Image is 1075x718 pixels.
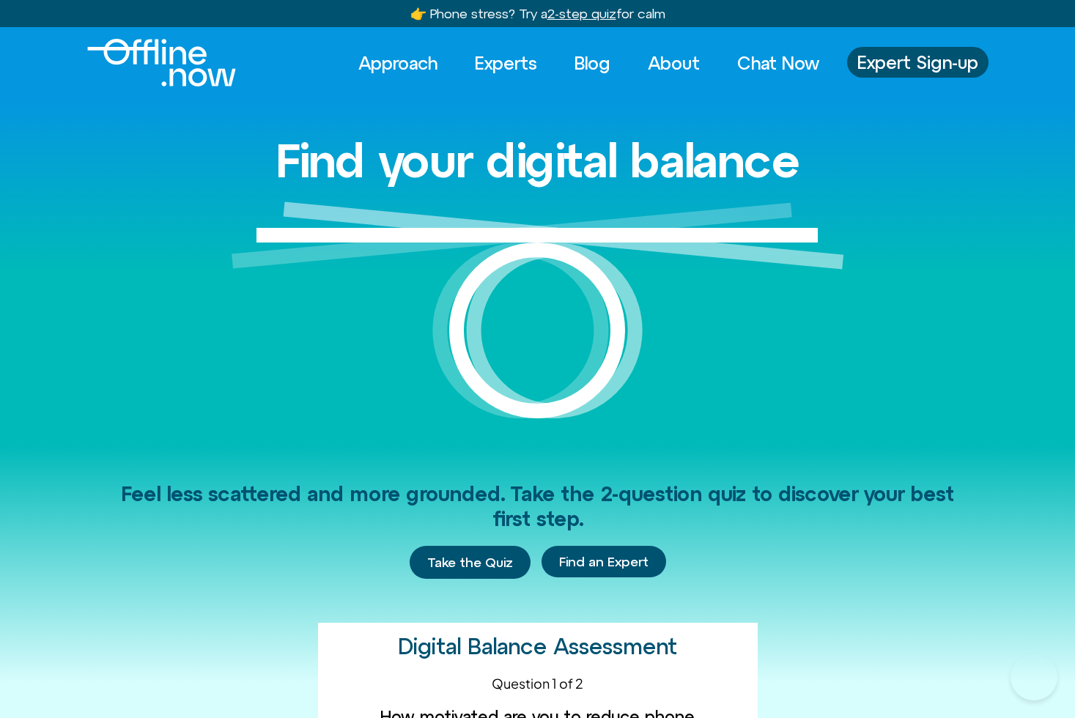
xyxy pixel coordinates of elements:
[561,47,624,79] a: Blog
[87,39,236,86] img: offline.now
[462,47,550,79] a: Experts
[398,634,677,659] h2: Digital Balance Assessment
[857,53,978,72] span: Expert Sign-up
[427,555,513,571] span: Take the Quiz
[1011,654,1057,700] iframe: Botpress
[345,47,451,79] a: Approach
[410,546,531,580] a: Take the Quiz
[847,47,989,78] a: Expert Sign-up
[326,673,750,693] div: Question 1 of 2
[121,482,954,530] span: Feel less scattered and more grounded. Take the 2-question quiz to discover your best first step.
[547,6,616,21] u: 2-step quiz
[724,47,832,79] a: Chat Now
[87,39,211,86] div: Logo
[410,6,665,21] a: 👉 Phone stress? Try a2-step quizfor calm
[559,555,649,569] span: Find an Expert
[542,546,666,580] div: Find an Expert
[542,546,666,578] a: Find an Expert
[276,135,800,186] h1: Find your digital balance
[345,47,832,79] nav: Menu
[635,47,713,79] a: About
